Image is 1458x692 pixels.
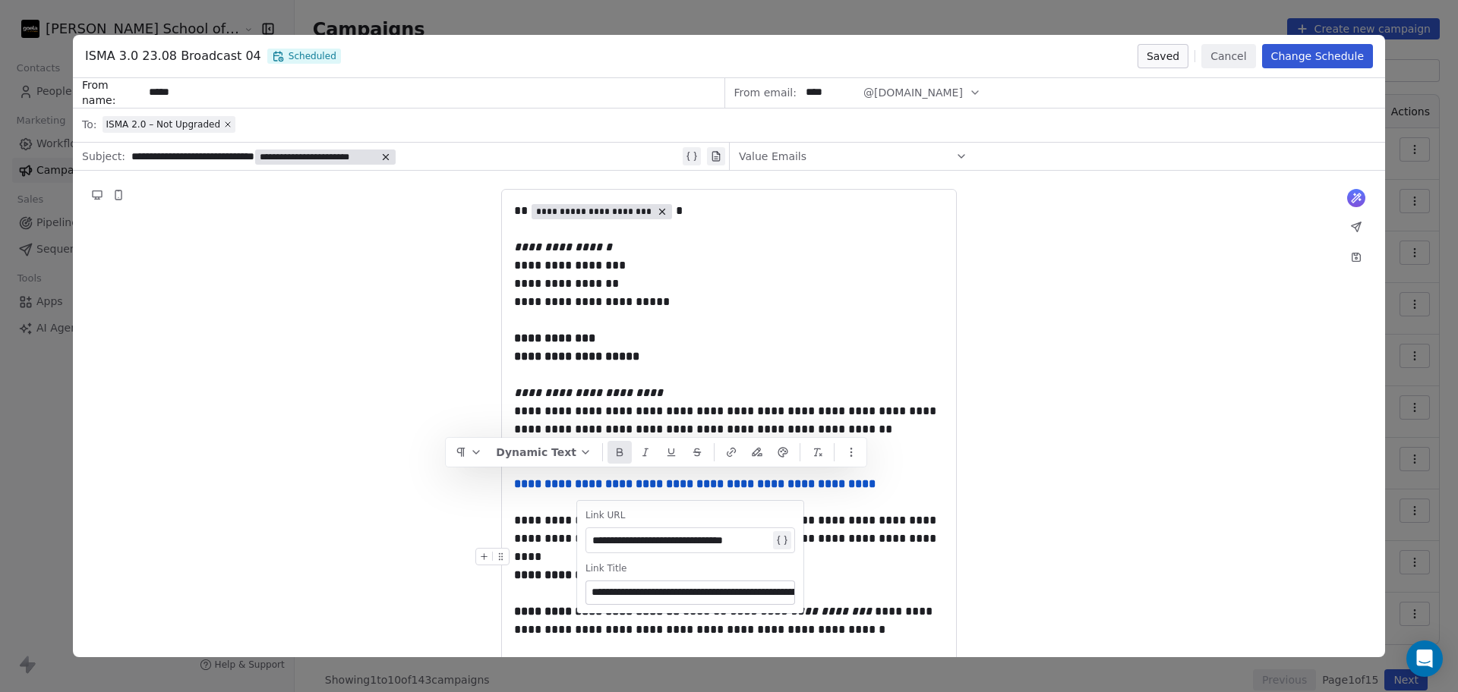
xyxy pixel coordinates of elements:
[490,441,598,464] button: Dynamic Text
[734,85,797,100] span: From email:
[1201,44,1255,68] button: Cancel
[1406,640,1443,677] div: Open Intercom Messenger
[585,562,795,574] div: Link Title
[863,85,963,101] span: @[DOMAIN_NAME]
[1262,44,1373,68] button: Change Schedule
[82,77,143,108] span: From name:
[267,49,341,64] span: Scheduled
[85,47,261,65] span: ISMA 3.0 23.08 Broadcast 04
[585,509,795,521] div: Link URL
[106,118,220,131] span: ISMA 2.0 – Not Upgraded
[82,149,125,168] span: Subject:
[739,149,806,164] span: Value Emails
[82,117,96,132] span: To:
[1138,44,1188,68] button: Saved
